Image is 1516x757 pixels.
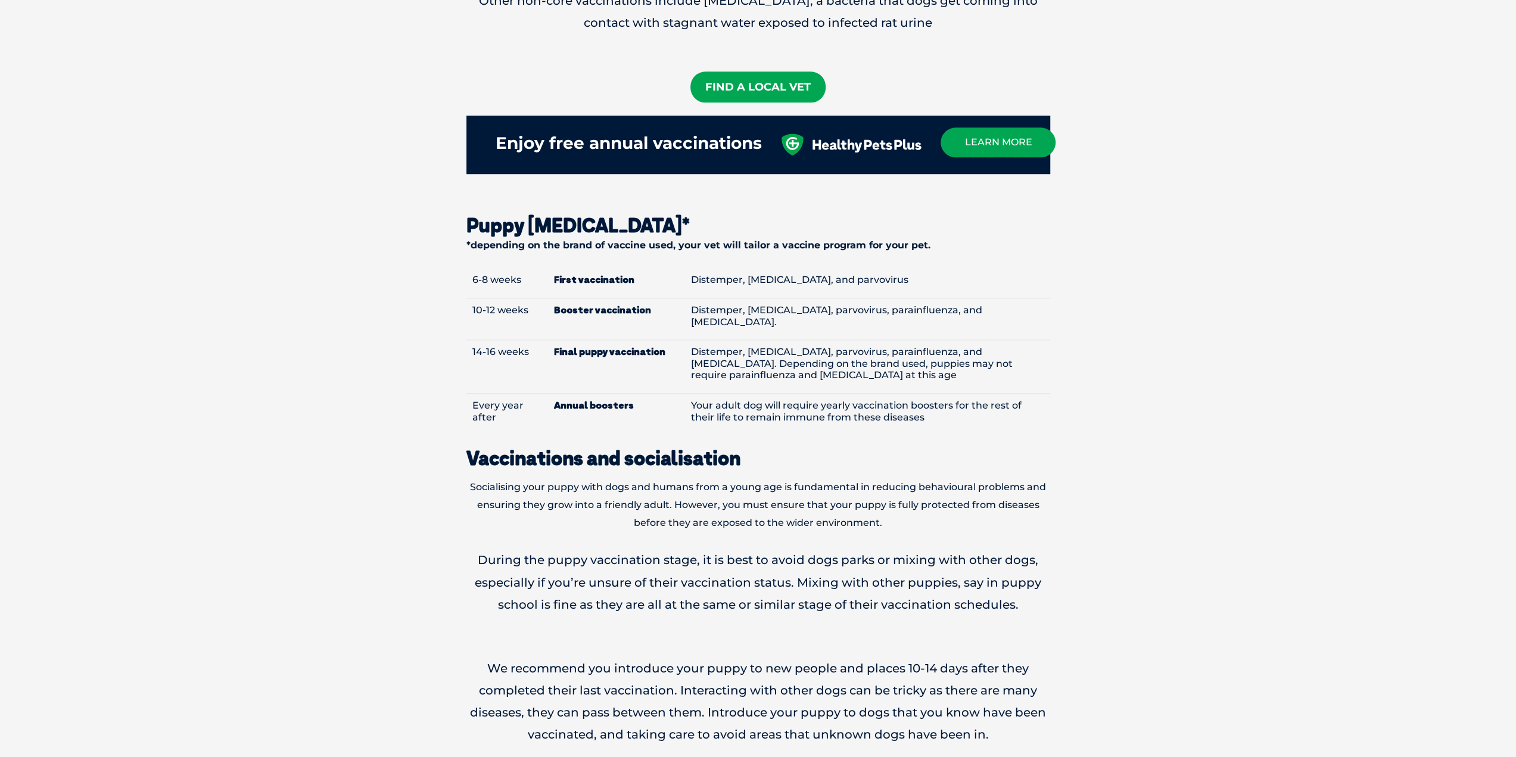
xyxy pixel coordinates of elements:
[685,268,1050,298] td: Distemper, [MEDICAL_DATA], and parvovirus
[466,393,549,435] td: Every year after
[466,239,930,251] strong: *depending on the brand of vaccine used, your vet will tailor a vaccine program for your pet.
[685,393,1050,435] td: Your adult dog will require yearly vaccination boosters for the rest of their life to remain immu...
[466,298,549,339] td: 10-12 weeks
[466,340,549,394] td: 14-16 weeks
[685,340,1050,394] td: Distemper, [MEDICAL_DATA], parvovirus, parainfluenza, and [MEDICAL_DATA]. Depending on the brand ...
[496,127,762,158] div: Enjoy free annual vaccinations
[466,268,549,298] td: 6-8 weeks
[941,127,1056,157] a: learn more
[554,304,679,316] strong: Booster vaccination
[779,133,922,155] img: healthy-pets-plus.svg
[554,346,679,357] strong: Final puppy vaccination
[685,298,1050,339] td: Distemper, [MEDICAL_DATA], parvovirus, parainfluenza, and [MEDICAL_DATA].
[466,478,1050,531] p: Socialising your puppy with dogs and humans from a young age is fundamental in reducing behaviour...
[554,400,679,411] strong: Annual boosters
[466,549,1050,616] p: During the puppy vaccination stage, it is best to avoid dogs parks or mixing with other dogs, esp...
[466,658,1050,746] p: We recommend you introduce your puppy to new people and places 10-14 days after they completed th...
[466,446,740,470] strong: Vaccinations and socialisation
[466,213,689,237] strong: Puppy [MEDICAL_DATA]*
[690,71,826,102] a: Find A Local Vet
[554,274,679,285] strong: First vaccination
